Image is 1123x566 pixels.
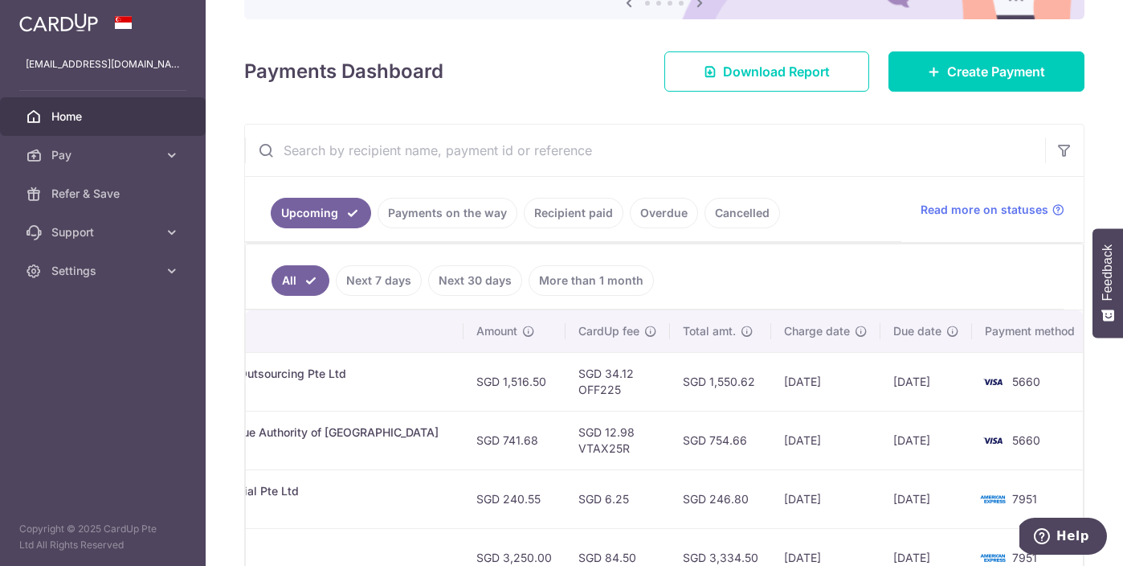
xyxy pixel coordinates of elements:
span: Home [51,109,157,125]
span: CardUp fee [578,323,639,339]
span: Charge date [784,323,850,339]
td: [DATE] [771,411,880,470]
p: [EMAIL_ADDRESS][DOMAIN_NAME] [26,56,180,72]
div: Rent. [PERSON_NAME] [106,542,451,558]
img: CardUp [19,13,98,32]
p: S9022530H [106,441,451,457]
th: Payment method [972,310,1094,352]
td: [DATE] [771,470,880,528]
th: Payment details [93,310,463,352]
td: SGD 34.12 OFF225 [566,352,670,411]
a: All [272,265,329,296]
span: Support [51,224,157,240]
td: SGD 246.80 [670,470,771,528]
span: Due date [893,323,941,339]
button: Feedback - Show survey [1092,228,1123,338]
span: Feedback [1101,244,1115,301]
a: Next 30 days [428,265,522,296]
a: Cancelled [704,198,780,228]
div: Insurance. Singlife Financial Pte Ltd [106,483,451,499]
span: 5660 [1012,433,1040,447]
div: Miscellaneous. Catalyst Outsourcing Pte Ltd [106,366,451,382]
span: 7951 [1012,492,1037,506]
a: Download Report [664,51,869,92]
td: [DATE] [771,352,880,411]
td: SGD 1,550.62 [670,352,771,411]
span: Create Payment [947,62,1045,81]
iframe: Opens a widget where you can find more information [1019,518,1107,558]
a: Next 7 days [336,265,422,296]
a: Read more on statuses [921,202,1064,218]
h4: Payments Dashboard [244,57,443,86]
p: Gervissa [106,382,451,398]
a: Payments on the way [378,198,517,228]
img: Bank Card [977,372,1009,392]
a: Create Payment [888,51,1084,92]
a: More than 1 month [529,265,654,296]
input: Search by recipient name, payment id or reference [245,125,1045,176]
td: SGD 240.55 [463,470,566,528]
td: SGD 12.98 VTAX25R [566,411,670,470]
img: Bank Card [977,490,1009,509]
td: [DATE] [880,411,972,470]
td: SGD 1,516.50 [463,352,566,411]
a: Recipient paid [524,198,623,228]
a: Overdue [630,198,698,228]
td: [DATE] [880,470,972,528]
span: Download Report [723,62,830,81]
p: 80208266 [106,499,451,515]
div: Income Tax. Inland Revenue Authority of [GEOGRAPHIC_DATA] [106,424,451,441]
span: Pay [51,147,157,163]
span: Settings [51,263,157,279]
td: SGD 741.68 [463,411,566,470]
td: SGD 754.66 [670,411,771,470]
a: Upcoming [271,198,371,228]
td: [DATE] [880,352,972,411]
span: Amount [476,323,517,339]
span: 5660 [1012,375,1040,388]
span: 7951 [1012,551,1037,564]
span: Total amt. [683,323,736,339]
img: Bank Card [977,431,1009,450]
span: Refer & Save [51,186,157,202]
span: Read more on statuses [921,202,1048,218]
td: SGD 6.25 [566,470,670,528]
